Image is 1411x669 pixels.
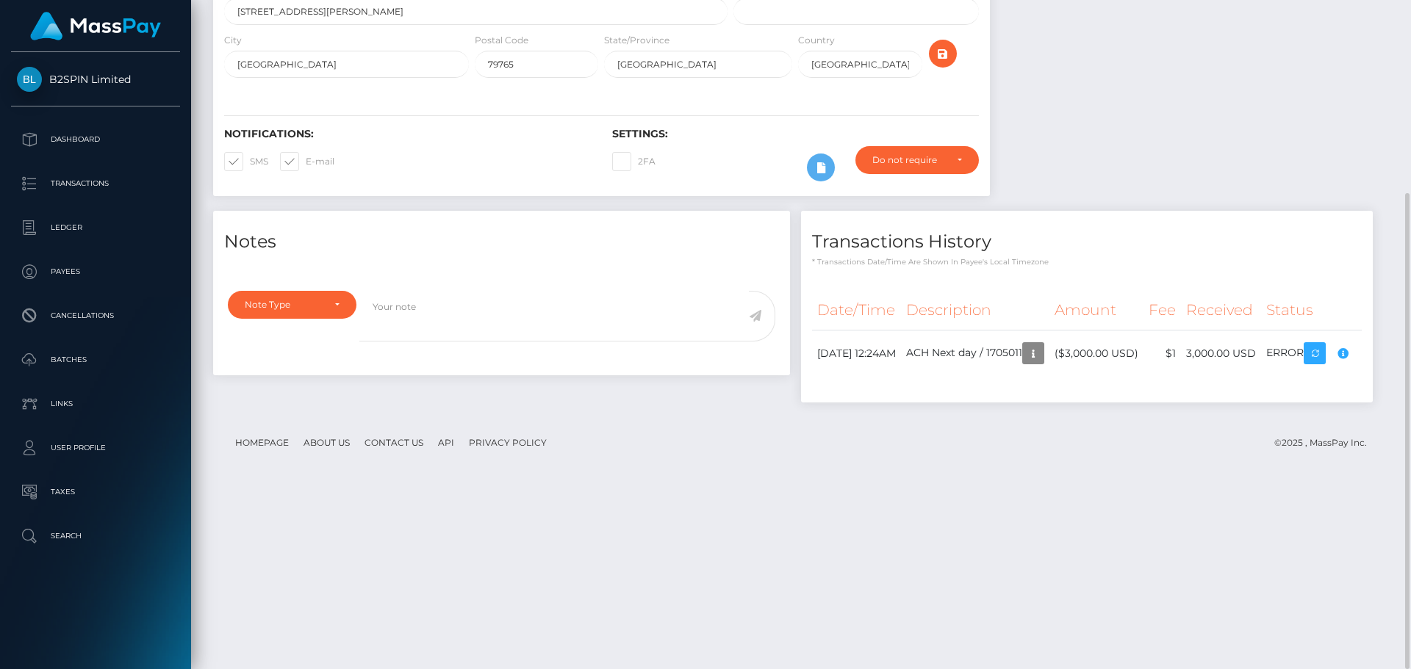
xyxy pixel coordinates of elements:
[11,297,180,334] a: Cancellations
[463,431,553,454] a: Privacy Policy
[30,12,161,40] img: MassPay Logo
[17,437,174,459] p: User Profile
[229,431,295,454] a: Homepage
[17,67,42,92] img: B2SPIN Limited
[11,165,180,202] a: Transactions
[1261,330,1362,377] td: ERROR
[798,34,835,47] label: Country
[901,330,1049,377] td: ACH Next day / 1705011
[245,299,323,311] div: Note Type
[432,431,460,454] a: API
[11,209,180,246] a: Ledger
[1261,290,1362,330] th: Status
[17,349,174,371] p: Batches
[812,256,1362,267] p: * Transactions date/time are shown in payee's local timezone
[17,173,174,195] p: Transactions
[11,386,180,422] a: Links
[475,34,528,47] label: Postal Code
[11,121,180,158] a: Dashboard
[11,474,180,510] a: Taxes
[224,152,268,171] label: SMS
[1274,435,1378,451] div: © 2025 , MassPay Inc.
[812,290,901,330] th: Date/Time
[872,154,945,166] div: Do not require
[280,152,334,171] label: E-mail
[17,261,174,283] p: Payees
[812,330,901,377] td: [DATE] 12:24AM
[224,34,242,47] label: City
[1143,290,1181,330] th: Fee
[359,431,429,454] a: Contact Us
[11,430,180,466] a: User Profile
[812,229,1362,255] h4: Transactions History
[901,290,1049,330] th: Description
[604,34,669,47] label: State/Province
[17,305,174,327] p: Cancellations
[224,128,590,140] h6: Notifications:
[11,73,180,86] span: B2SPIN Limited
[1181,330,1261,377] td: 3,000.00 USD
[11,518,180,554] a: Search
[298,431,356,454] a: About Us
[17,525,174,547] p: Search
[1049,330,1143,377] td: ($3,000.00 USD)
[11,253,180,290] a: Payees
[228,291,356,319] button: Note Type
[1181,290,1261,330] th: Received
[11,341,180,378] a: Batches
[17,481,174,503] p: Taxes
[612,128,978,140] h6: Settings:
[17,129,174,151] p: Dashboard
[612,152,656,171] label: 2FA
[17,217,174,239] p: Ledger
[1049,290,1143,330] th: Amount
[224,229,779,255] h4: Notes
[17,393,174,415] p: Links
[1143,330,1181,377] td: $1
[855,146,979,174] button: Do not require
